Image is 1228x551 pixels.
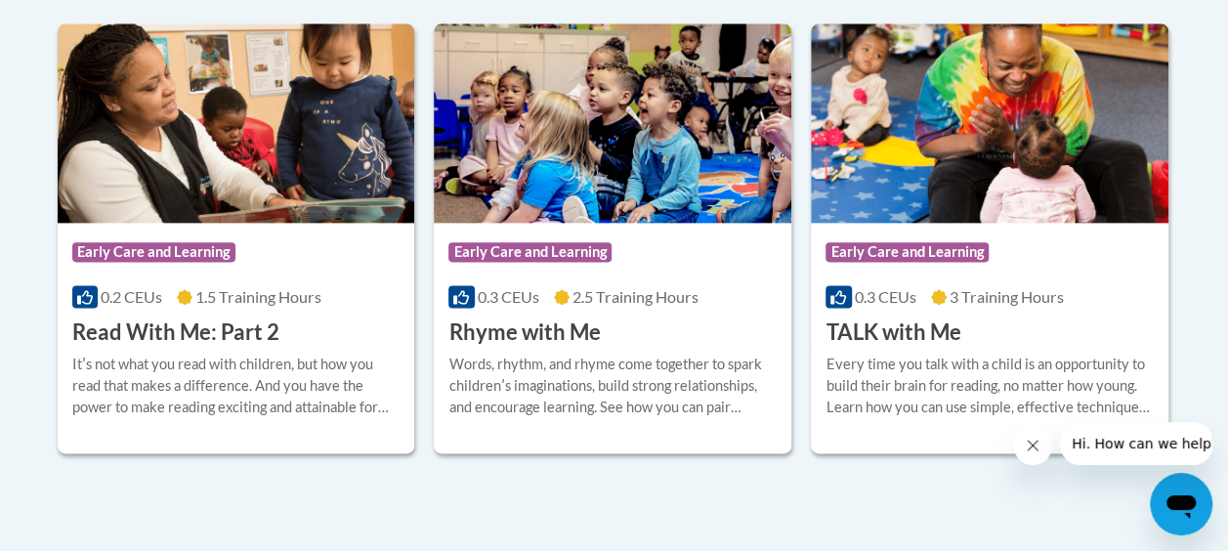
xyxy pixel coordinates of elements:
[826,318,960,348] h3: TALK with Me
[72,318,279,348] h3: Read With Me: Part 2
[58,23,415,453] a: Course LogoEarly Care and Learning0.2 CEUs1.5 Training Hours Read With Me: Part 2Itʹs not what yo...
[448,242,612,262] span: Early Care and Learning
[855,287,916,306] span: 0.3 CEUs
[448,318,600,348] h3: Rhyme with Me
[58,23,415,223] img: Course Logo
[826,354,1154,418] div: Every time you talk with a child is an opportunity to build their brain for reading, no matter ho...
[1013,426,1052,465] iframe: Close message
[1150,473,1212,535] iframe: Button to launch messaging window
[572,287,699,306] span: 2.5 Training Hours
[101,287,162,306] span: 0.2 CEUs
[811,23,1168,223] img: Course Logo
[195,287,321,306] span: 1.5 Training Hours
[478,287,539,306] span: 0.3 CEUs
[72,354,401,418] div: Itʹs not what you read with children, but how you read that makes a difference. And you have the ...
[12,14,158,29] span: Hi. How can we help?
[448,354,777,418] div: Words, rhythm, and rhyme come together to spark childrenʹs imaginations, build strong relationshi...
[1060,422,1212,465] iframe: Message from company
[826,242,989,262] span: Early Care and Learning
[950,287,1064,306] span: 3 Training Hours
[72,242,235,262] span: Early Care and Learning
[434,23,791,453] a: Course LogoEarly Care and Learning0.3 CEUs2.5 Training Hours Rhyme with MeWords, rhythm, and rhym...
[434,23,791,223] img: Course Logo
[811,23,1168,453] a: Course LogoEarly Care and Learning0.3 CEUs3 Training Hours TALK with MeEvery time you talk with a...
